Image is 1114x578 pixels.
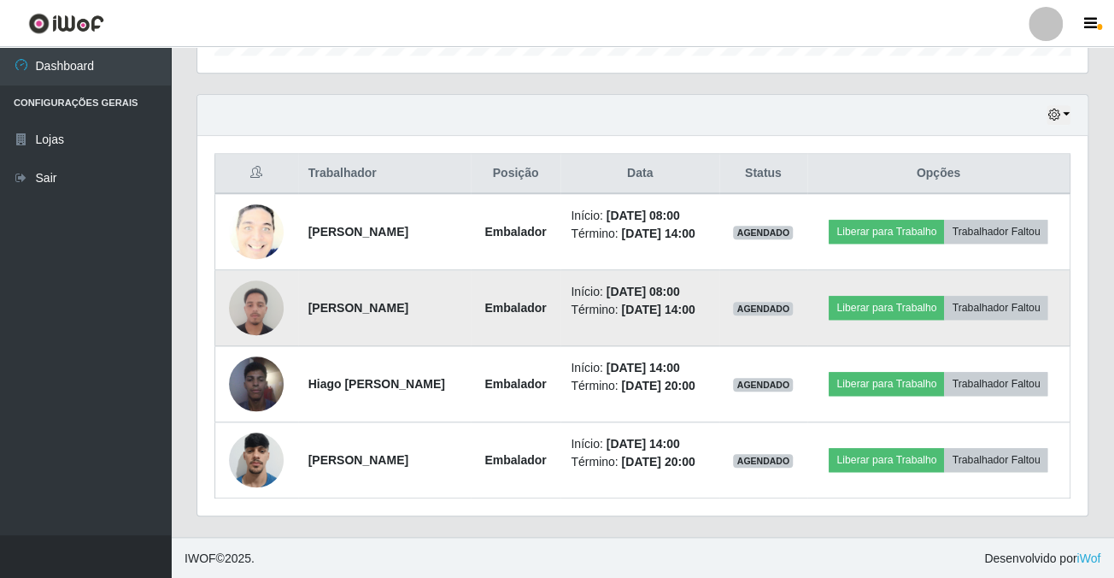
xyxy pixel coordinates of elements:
time: [DATE] 14:00 [607,437,680,451]
a: iWof [1076,551,1100,565]
span: Desenvolvido por [984,550,1100,568]
strong: [PERSON_NAME] [308,301,408,315]
li: Término: [571,377,709,395]
time: [DATE] 20:00 [621,455,695,469]
span: AGENDADO [733,378,793,392]
button: Liberar para Trabalho [829,296,944,320]
th: Trabalhador [298,154,471,194]
button: Liberar para Trabalho [829,448,944,472]
img: CoreUI Logo [28,13,104,34]
li: Início: [571,283,709,301]
li: Início: [571,435,709,453]
li: Término: [571,225,709,243]
img: 1702938367387.jpeg [229,347,284,420]
time: [DATE] 08:00 [607,209,680,222]
li: Término: [571,453,709,471]
th: Opções [807,154,1070,194]
th: Posição [471,154,561,194]
span: © 2025 . [185,550,255,568]
time: [DATE] 14:00 [621,303,695,316]
button: Trabalhador Faltou [944,296,1047,320]
time: [DATE] 14:00 [607,361,680,375]
time: [DATE] 20:00 [621,379,695,392]
strong: [PERSON_NAME] [308,453,408,467]
span: IWOF [185,551,216,565]
span: AGENDADO [733,454,793,468]
li: Início: [571,359,709,377]
span: AGENDADO [733,226,793,239]
button: Trabalhador Faltou [944,220,1047,244]
img: 1755788911254.jpeg [229,423,284,496]
strong: Embalador [484,377,546,391]
button: Trabalhador Faltou [944,448,1047,472]
img: 1746292948519.jpeg [229,198,284,266]
button: Liberar para Trabalho [829,220,944,244]
li: Término: [571,301,709,319]
span: AGENDADO [733,302,793,316]
th: Status [719,154,807,194]
strong: Embalador [484,453,546,467]
button: Liberar para Trabalho [829,372,944,396]
button: Trabalhador Faltou [944,372,1047,396]
strong: [PERSON_NAME] [308,225,408,239]
time: [DATE] 14:00 [621,227,695,240]
strong: Embalador [484,225,546,239]
time: [DATE] 08:00 [607,285,680,298]
th: Data [560,154,719,194]
li: Início: [571,207,709,225]
img: 1755198099932.jpeg [229,271,284,344]
strong: Hiago [PERSON_NAME] [308,377,445,391]
strong: Embalador [484,301,546,315]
